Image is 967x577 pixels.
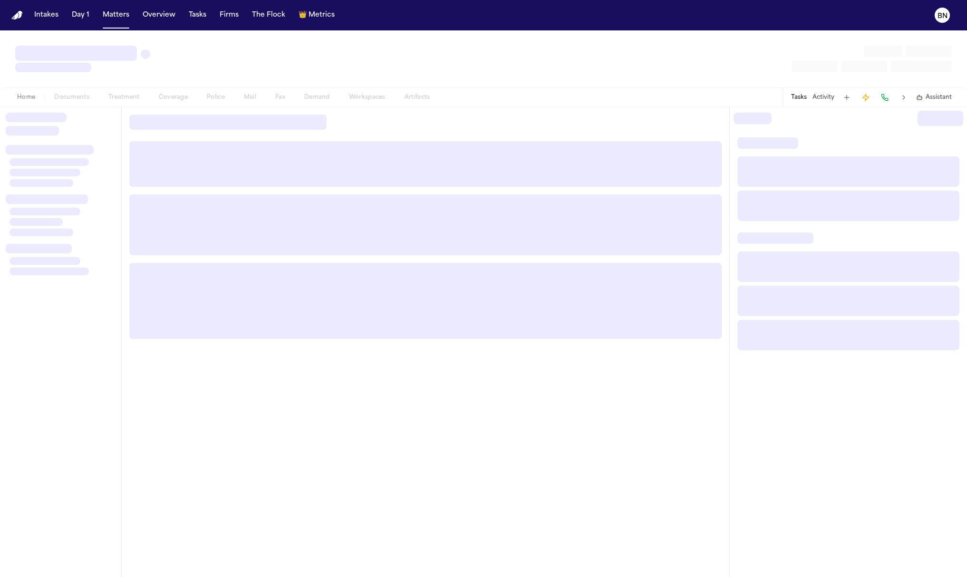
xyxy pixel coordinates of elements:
[938,13,948,19] text: BN
[859,91,872,104] button: Create Immediate Task
[299,10,307,20] span: crown
[139,7,179,24] button: Overview
[926,94,952,101] span: Assistant
[185,7,210,24] button: Tasks
[11,11,23,20] img: Finch Logo
[30,7,62,24] button: Intakes
[791,94,807,101] button: Tasks
[309,10,335,20] span: Metrics
[68,7,93,24] button: Day 1
[216,7,242,24] button: Firms
[916,94,952,101] button: Assistant
[840,91,853,104] button: Add Task
[812,94,834,101] button: Activity
[248,7,289,24] button: The Flock
[878,91,891,104] button: Make a Call
[295,7,338,24] button: crownMetrics
[11,11,23,20] a: Home
[99,7,133,24] button: Matters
